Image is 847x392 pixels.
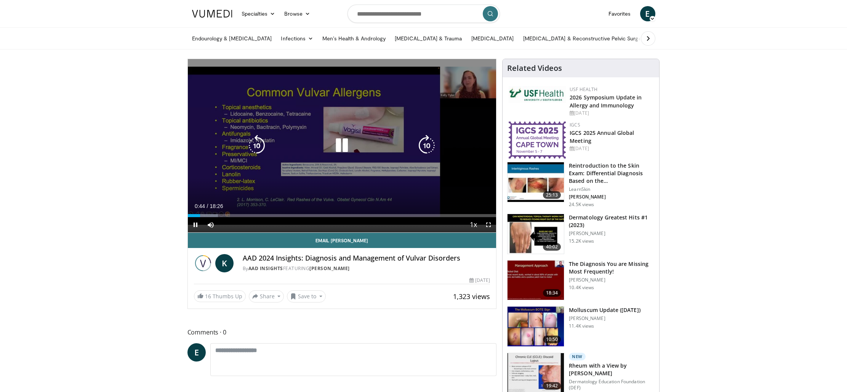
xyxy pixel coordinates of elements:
a: [MEDICAL_DATA] [467,31,519,46]
a: Email [PERSON_NAME] [188,233,496,248]
img: 167f4955-2110-4677-a6aa-4d4647c2ca19.150x105_q85_crop-smart_upscale.jpg [508,214,564,254]
img: 022c50fb-a848-4cac-a9d8-ea0906b33a1b.150x105_q85_crop-smart_upscale.jpg [508,162,564,202]
span: 10:50 [543,336,561,343]
button: Mute [203,217,218,232]
span: 1,323 views [453,292,490,301]
a: [PERSON_NAME] [309,265,350,272]
a: K [215,254,234,272]
button: Save to [287,290,326,302]
a: Endourology & [MEDICAL_DATA] [187,31,277,46]
a: 18:34 The Diagnosis You are Missing Most Frequently! [PERSON_NAME] 10.4K views [507,260,655,301]
a: [MEDICAL_DATA] & Trauma [390,31,467,46]
img: 6ba8804a-8538-4002-95e7-a8f8012d4a11.png.150x105_q85_autocrop_double_scale_upscale_version-0.2.jpg [509,86,566,103]
img: AAD Insights [194,254,212,272]
span: / [207,203,208,209]
span: 0:44 [195,203,205,209]
img: 680d42be-3514-43f9-8300-e9d2fda7c814.png.150x105_q85_autocrop_double_scale_upscale_version-0.2.png [509,122,566,158]
button: Playback Rate [466,217,481,232]
p: New [569,353,586,360]
p: 11.4K views [569,323,594,329]
a: 40:02 Dermatology Greatest Hits #1 (2023) [PERSON_NAME] 15.2K views [507,214,655,254]
a: Browse [280,6,315,21]
h3: The Diagnosis You are Missing Most Frequently! [569,260,655,275]
span: 18:34 [543,289,561,297]
p: LearnSkin [569,186,655,192]
span: Comments 0 [187,327,497,337]
h4: AAD 2024 Insights: Diagnosis and Management of Vulvar Disorders [243,254,490,262]
div: [DATE] [570,110,653,117]
img: f51b4d6d-4f3a-4ff8-aca7-3ff3d12b1e6d.150x105_q85_crop-smart_upscale.jpg [508,307,564,346]
p: 10.4K views [569,285,594,291]
div: [DATE] [469,277,490,284]
a: Specialties [237,6,280,21]
span: 18:26 [210,203,223,209]
span: 16 [205,293,211,300]
h3: Molluscum Update ([DATE]) [569,306,640,314]
p: Dermatology Education Foundation (DEF) [569,379,655,391]
div: [DATE] [570,145,653,152]
p: [PERSON_NAME] [569,194,655,200]
a: USF Health [570,86,597,93]
div: Progress Bar [188,214,496,217]
button: Pause [188,217,203,232]
p: 24.5K views [569,202,594,208]
img: VuMedi Logo [192,10,232,18]
p: [PERSON_NAME] [569,230,655,237]
h3: Reintroduction to the Skin Exam: Differential Diagnosis Based on the… [569,162,655,185]
img: 52a0b0fc-6587-4d56-b82d-d28da2c4b41b.150x105_q85_crop-smart_upscale.jpg [508,261,564,300]
p: 15.2K views [569,238,594,244]
input: Search topics, interventions [347,5,500,23]
a: Favorites [604,6,636,21]
a: E [187,343,206,362]
a: AAD Insights [248,265,283,272]
span: 25:13 [543,191,561,199]
h4: Related Videos [507,64,562,73]
a: 2026 Symposium Update in Allergy and Immunology [570,94,642,109]
a: 16 Thumbs Up [194,290,246,302]
p: [PERSON_NAME] [569,315,640,322]
span: 40:02 [543,243,561,251]
a: IGCS 2025 Annual Global Meeting [570,129,634,144]
a: Infections [276,31,318,46]
a: 10:50 Molluscum Update ([DATE]) [PERSON_NAME] 11.4K views [507,306,655,347]
div: By FEATURING [243,265,490,272]
video-js: Video Player [188,59,496,233]
span: 19:42 [543,382,561,390]
a: 25:13 Reintroduction to the Skin Exam: Differential Diagnosis Based on the… LearnSkin [PERSON_NAM... [507,162,655,208]
a: IGCS [570,122,580,128]
h3: Rheum with a View by [PERSON_NAME] [569,362,655,377]
a: E [640,6,655,21]
p: [PERSON_NAME] [569,277,655,283]
button: Fullscreen [481,217,496,232]
h3: Dermatology Greatest Hits #1 (2023) [569,214,655,229]
a: Men’s Health & Andrology [318,31,390,46]
button: Share [249,290,284,302]
a: [MEDICAL_DATA] & Reconstructive Pelvic Surgery [519,31,651,46]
